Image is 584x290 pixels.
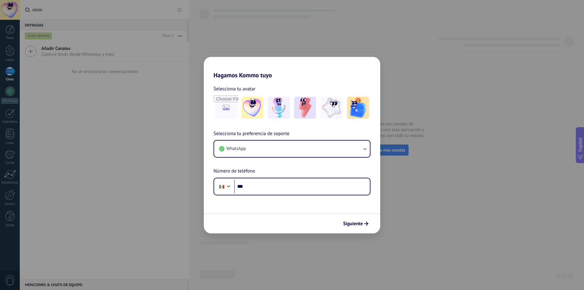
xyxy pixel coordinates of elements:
img: -4.jpeg [321,97,342,119]
img: -1.jpeg [242,97,263,119]
span: Número de teléfono [214,167,255,175]
div: Mexico: + 52 [216,180,228,193]
span: Selecciona tu avatar [214,85,255,93]
span: Selecciona tu preferencia de soporte [214,130,290,138]
span: Siguiente [343,222,363,226]
span: WhatsApp [226,146,246,152]
img: -2.jpeg [268,97,290,119]
h2: Hagamos Kommo tuyo [204,57,380,79]
button: Siguiente [340,218,371,229]
img: -3.jpeg [294,97,316,119]
button: WhatsApp [214,141,370,157]
img: -5.jpeg [347,97,369,119]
